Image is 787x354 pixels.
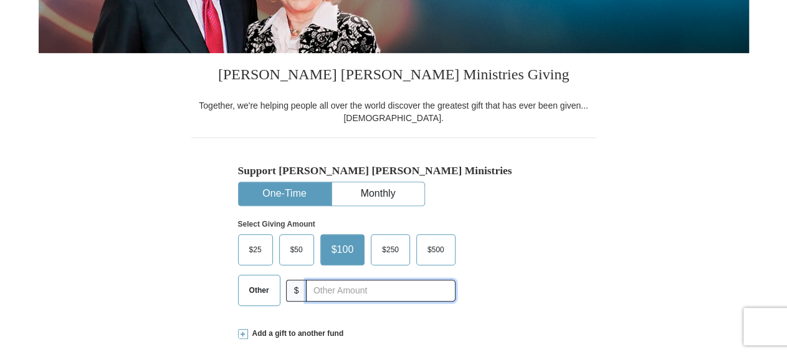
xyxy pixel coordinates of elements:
span: $250 [376,240,405,259]
span: $ [286,280,307,302]
span: $50 [284,240,309,259]
span: $25 [243,240,268,259]
button: Monthly [332,182,424,205]
button: One-Time [239,182,331,205]
input: Other Amount [306,280,455,302]
div: Together, we're helping people all over the world discover the greatest gift that has ever been g... [191,99,596,124]
strong: Select Giving Amount [238,220,315,229]
span: Other [243,281,275,300]
h3: [PERSON_NAME] [PERSON_NAME] Ministries Giving [191,53,596,99]
span: Add a gift to another fund [248,328,344,339]
span: $500 [421,240,451,259]
h5: Support [PERSON_NAME] [PERSON_NAME] Ministries [238,164,550,177]
span: $100 [325,240,360,259]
